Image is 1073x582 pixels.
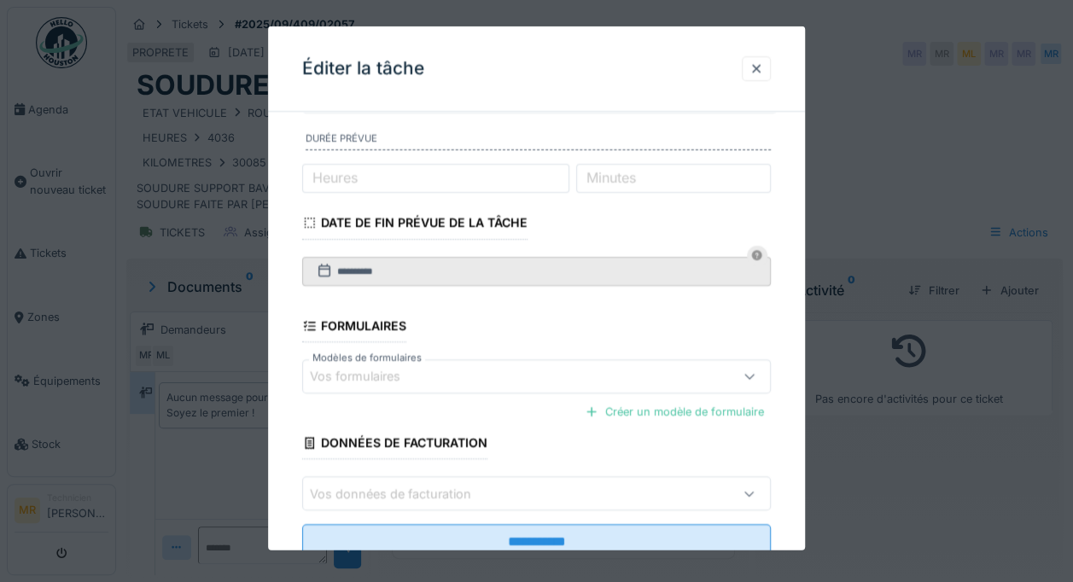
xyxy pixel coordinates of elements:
h3: Éditer la tâche [302,58,424,79]
div: Créer un modèle de formulaire [578,400,771,423]
div: Vos données de facturation [310,484,495,503]
div: Date de fin prévue de la tâche [302,210,528,239]
label: Minutes [583,167,639,188]
div: Formulaires [302,313,406,342]
div: Vos formulaires [310,367,424,386]
label: Modèles de formulaires [309,351,425,365]
label: Heures [309,167,361,188]
label: Durée prévue [306,131,771,150]
div: Données de facturation [302,430,487,459]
